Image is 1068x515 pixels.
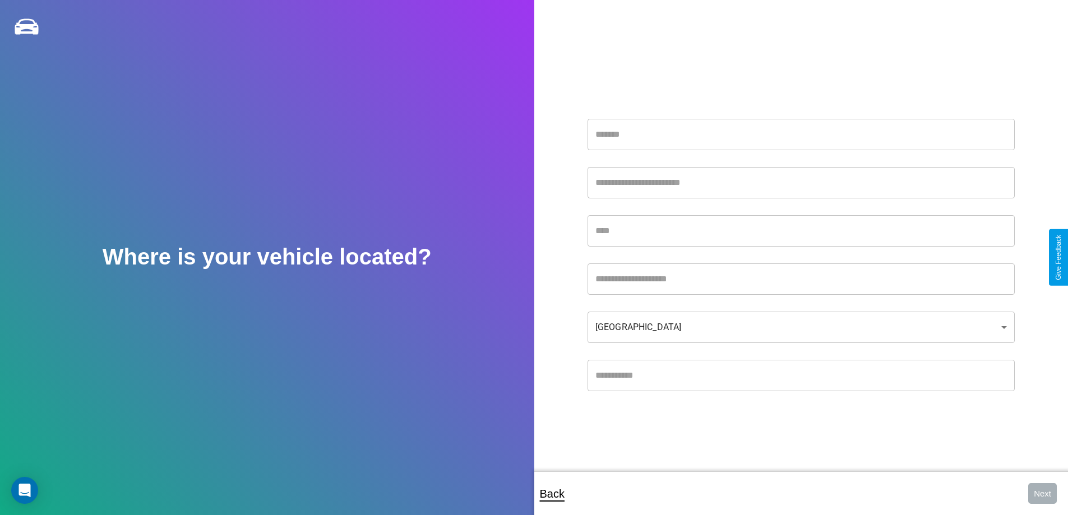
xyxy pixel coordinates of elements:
[540,484,565,504] p: Back
[588,312,1015,343] div: [GEOGRAPHIC_DATA]
[103,244,432,270] h2: Where is your vehicle located?
[1055,235,1062,280] div: Give Feedback
[1028,483,1057,504] button: Next
[11,477,38,504] div: Open Intercom Messenger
